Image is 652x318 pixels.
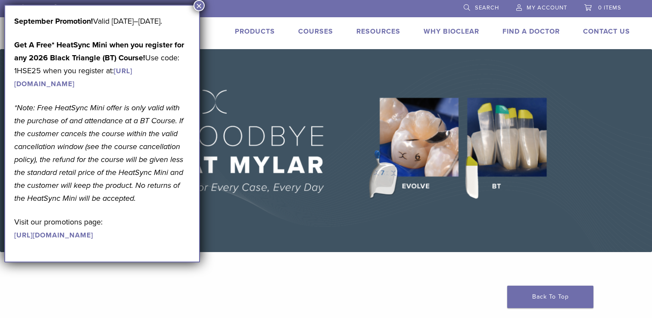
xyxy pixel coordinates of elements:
[14,38,190,90] p: Use code: 1HSE25 when you register at:
[14,103,183,203] em: *Note: Free HeatSync Mini offer is only valid with the purchase of and attendance at a BT Course....
[14,15,190,28] p: Valid [DATE]–[DATE].
[14,231,93,240] a: [URL][DOMAIN_NAME]
[583,27,630,36] a: Contact Us
[424,27,479,36] a: Why Bioclear
[14,215,190,241] p: Visit our promotions page:
[298,27,333,36] a: Courses
[475,4,499,11] span: Search
[14,40,184,62] strong: Get A Free* HeatSync Mini when you register for any 2026 Black Triangle (BT) Course!
[598,4,621,11] span: 0 items
[14,16,93,26] b: September Promotion!
[356,27,400,36] a: Resources
[507,286,593,308] a: Back To Top
[502,27,560,36] a: Find A Doctor
[527,4,567,11] span: My Account
[235,27,275,36] a: Products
